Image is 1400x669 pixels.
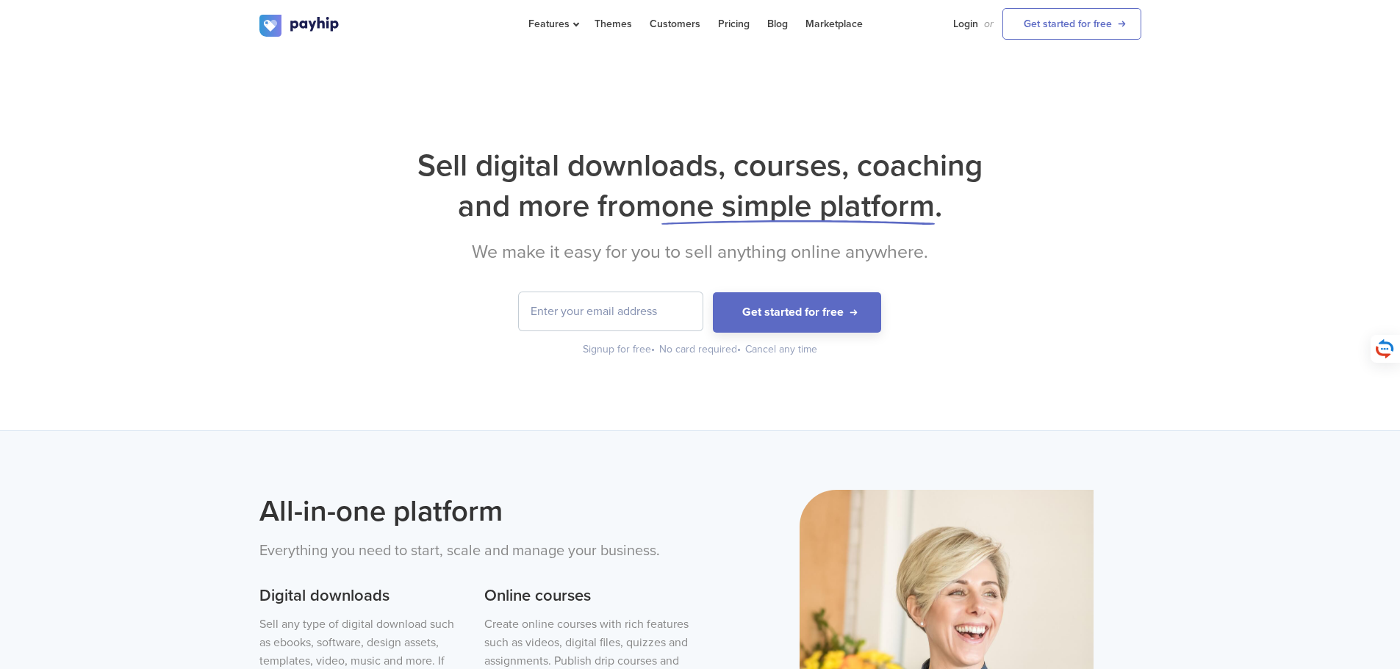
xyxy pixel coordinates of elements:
p: Everything you need to start, scale and manage your business. [259,540,689,563]
span: • [737,343,741,355]
a: Get started for free [1002,8,1141,40]
h2: We make it easy for you to sell anything online anywhere. [259,241,1141,263]
h3: Online courses [484,585,689,608]
span: • [651,343,655,355]
h1: Sell digital downloads, courses, coaching and more from [259,145,1141,226]
h2: All-in-one platform [259,490,689,532]
div: No card required [659,342,742,357]
div: Cancel any time [745,342,817,357]
h3: Digital downloads [259,585,464,608]
button: Get started for free [713,292,881,333]
span: one simple platform [661,187,935,225]
div: Signup for free [583,342,656,357]
span: . [935,187,942,225]
span: Features [528,18,577,30]
input: Enter your email address [519,292,703,330]
img: logo.svg [259,15,340,37]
